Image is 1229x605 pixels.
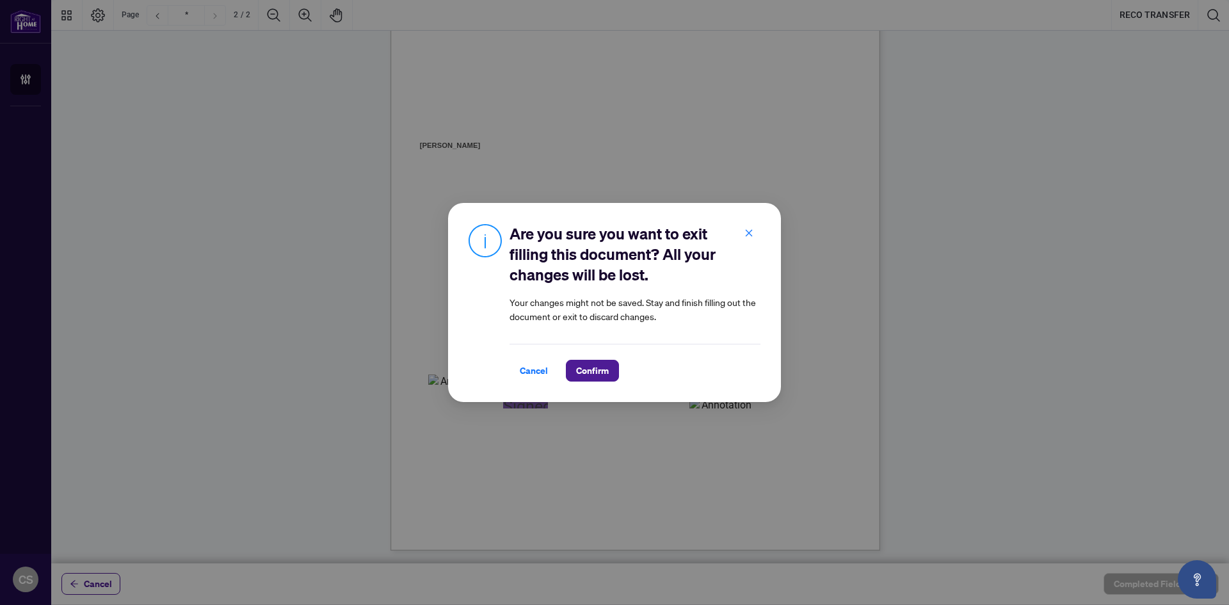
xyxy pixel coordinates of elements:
[1178,560,1216,599] button: Open asap
[510,295,760,323] article: Your changes might not be saved. Stay and finish filling out the document or exit to discard chan...
[469,223,502,257] img: Info Icon
[576,360,609,381] span: Confirm
[520,360,548,381] span: Cancel
[510,360,558,382] button: Cancel
[566,360,619,382] button: Confirm
[744,229,753,238] span: close
[510,223,760,285] h2: Are you sure you want to exit filling this document? All your changes will be lost.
